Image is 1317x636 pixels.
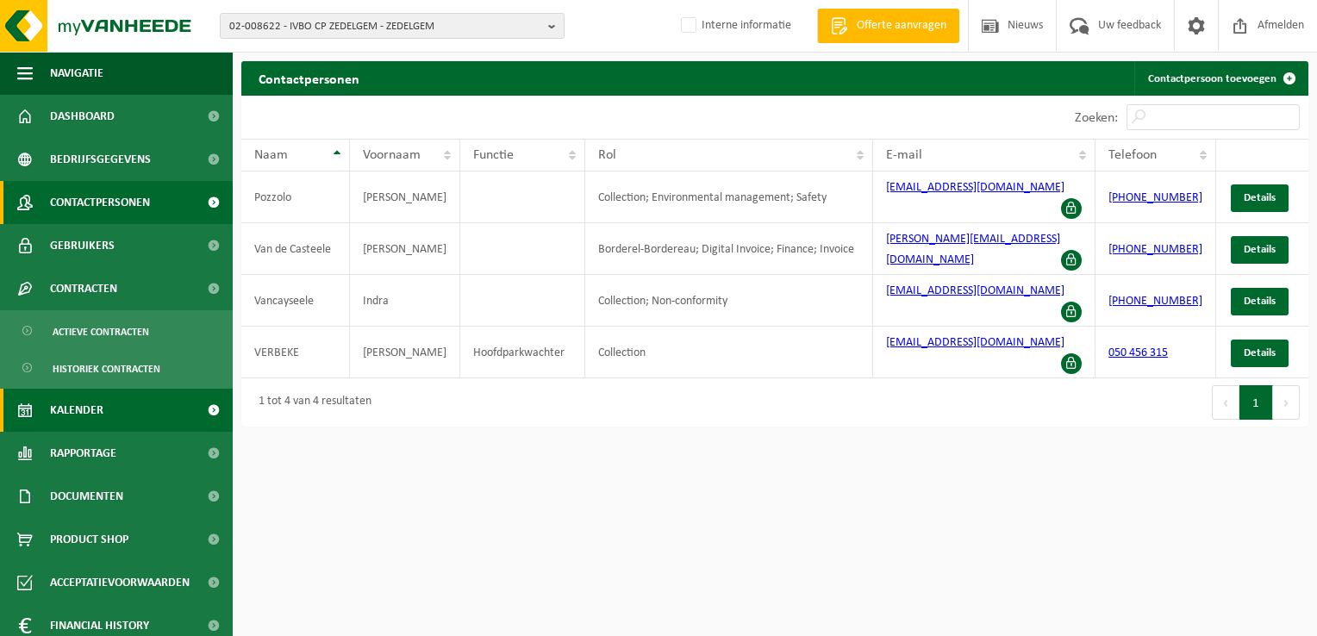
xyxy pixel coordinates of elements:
[50,561,190,604] span: Acceptatievoorwaarden
[1244,192,1276,203] span: Details
[598,148,616,162] span: Rol
[1108,148,1157,162] span: Telefoon
[886,336,1064,349] a: [EMAIL_ADDRESS][DOMAIN_NAME]
[1231,288,1289,315] a: Details
[53,352,160,385] span: Historiek contracten
[50,389,103,432] span: Kalender
[50,224,115,267] span: Gebruikers
[241,171,350,223] td: Pozzolo
[1134,61,1307,96] a: Contactpersoon toevoegen
[241,223,350,275] td: Van de Casteele
[473,148,514,162] span: Functie
[220,13,565,39] button: 02-008622 - IVBO CP ZEDELGEM - ZEDELGEM
[50,138,151,181] span: Bedrijfsgegevens
[241,275,350,327] td: Vancayseele
[1212,385,1239,420] button: Previous
[250,387,371,418] div: 1 tot 4 van 4 resultaten
[363,148,421,162] span: Voornaam
[585,275,873,327] td: Collection; Non-conformity
[1108,295,1202,308] a: [PHONE_NUMBER]
[1231,184,1289,212] a: Details
[1231,340,1289,367] a: Details
[50,475,123,518] span: Documenten
[50,181,150,224] span: Contactpersonen
[50,95,115,138] span: Dashboard
[4,315,228,347] a: Actieve contracten
[1108,346,1168,359] a: 050 456 315
[1108,243,1202,256] a: [PHONE_NUMBER]
[241,327,350,378] td: VERBEKE
[677,13,791,39] label: Interne informatie
[50,267,117,310] span: Contracten
[1231,236,1289,264] a: Details
[460,327,585,378] td: Hoofdparkwachter
[254,148,288,162] span: Naam
[1239,385,1273,420] button: 1
[50,518,128,561] span: Product Shop
[886,181,1064,194] a: [EMAIL_ADDRESS][DOMAIN_NAME]
[1273,385,1300,420] button: Next
[229,14,541,40] span: 02-008622 - IVBO CP ZEDELGEM - ZEDELGEM
[350,223,460,275] td: [PERSON_NAME]
[241,61,377,95] h2: Contactpersonen
[886,284,1064,297] a: [EMAIL_ADDRESS][DOMAIN_NAME]
[886,148,922,162] span: E-mail
[50,52,103,95] span: Navigatie
[1244,244,1276,255] span: Details
[1108,191,1202,204] a: [PHONE_NUMBER]
[1244,347,1276,359] span: Details
[53,315,149,348] span: Actieve contracten
[585,171,873,223] td: Collection; Environmental management; Safety
[1244,296,1276,307] span: Details
[50,432,116,475] span: Rapportage
[585,223,873,275] td: Borderel-Bordereau; Digital Invoice; Finance; Invoice
[817,9,959,43] a: Offerte aanvragen
[4,352,228,384] a: Historiek contracten
[852,17,951,34] span: Offerte aanvragen
[350,171,460,223] td: [PERSON_NAME]
[886,233,1060,266] a: [PERSON_NAME][EMAIL_ADDRESS][DOMAIN_NAME]
[1075,111,1118,125] label: Zoeken:
[350,327,460,378] td: [PERSON_NAME]
[350,275,460,327] td: Indra
[585,327,873,378] td: Collection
